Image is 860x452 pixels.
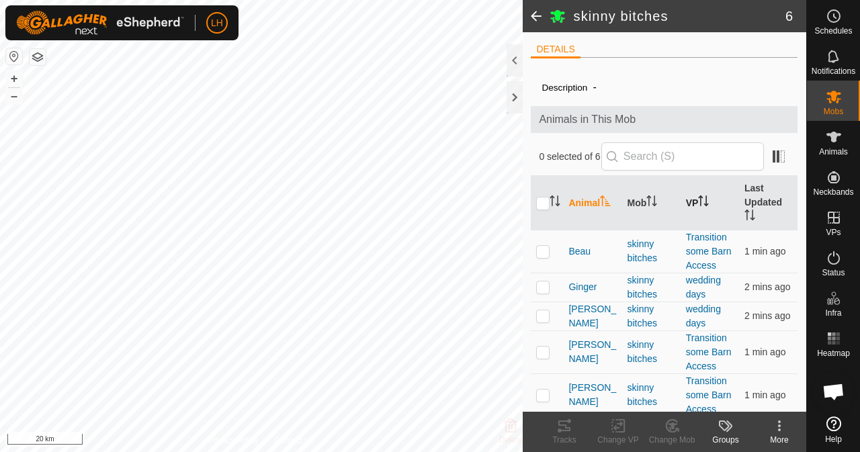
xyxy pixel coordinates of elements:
[628,273,675,302] div: skinny bitches
[628,237,675,265] div: skinny bitches
[601,142,764,171] input: Search (S)
[563,176,621,230] th: Animal
[6,48,22,64] button: Reset Map
[537,434,591,446] div: Tracks
[739,176,798,230] th: Last Updated
[824,107,843,116] span: Mobs
[531,42,580,58] li: DETAILS
[686,375,732,414] a: Transition some Barn Access
[819,148,848,156] span: Animals
[744,246,785,257] span: 29 Aug 2025, 9:48 am
[16,11,184,35] img: Gallagher Logo
[539,111,789,128] span: Animals in This Mob
[744,347,785,357] span: 29 Aug 2025, 9:48 am
[591,434,645,446] div: Change VP
[211,16,223,30] span: LH
[814,371,854,412] a: Open chat
[628,338,675,366] div: skinny bitches
[550,197,560,208] p-sorticon: Activate to sort
[574,8,785,24] h2: skinny bitches
[817,349,850,357] span: Heatmap
[539,150,601,164] span: 0 selected of 6
[30,49,46,65] button: Map Layers
[785,6,793,26] span: 6
[568,381,616,409] span: [PERSON_NAME]
[6,71,22,87] button: +
[628,302,675,330] div: skinny bitches
[568,280,597,294] span: Ginger
[568,244,591,259] span: Beau
[587,76,601,98] span: -
[825,309,841,317] span: Infra
[814,27,852,35] span: Schedules
[686,304,721,328] a: wedding days
[744,310,790,321] span: 29 Aug 2025, 9:47 am
[646,197,657,208] p-sorticon: Activate to sort
[699,434,752,446] div: Groups
[622,176,681,230] th: Mob
[822,269,845,277] span: Status
[813,188,853,196] span: Neckbands
[744,390,785,400] span: 29 Aug 2025, 9:48 am
[681,176,739,230] th: VP
[645,434,699,446] div: Change Mob
[752,434,806,446] div: More
[208,435,259,447] a: Privacy Policy
[542,83,587,93] label: Description
[686,232,732,271] a: Transition some Barn Access
[274,435,314,447] a: Contact Us
[698,197,709,208] p-sorticon: Activate to sort
[812,67,855,75] span: Notifications
[826,228,841,236] span: VPs
[744,212,755,222] p-sorticon: Activate to sort
[6,88,22,104] button: –
[744,281,790,292] span: 29 Aug 2025, 9:47 am
[807,411,860,449] a: Help
[825,435,842,443] span: Help
[686,275,721,300] a: wedding days
[568,338,616,366] span: [PERSON_NAME]
[628,381,675,409] div: skinny bitches
[686,332,732,371] a: Transition some Barn Access
[600,197,611,208] p-sorticon: Activate to sort
[568,302,616,330] span: [PERSON_NAME]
